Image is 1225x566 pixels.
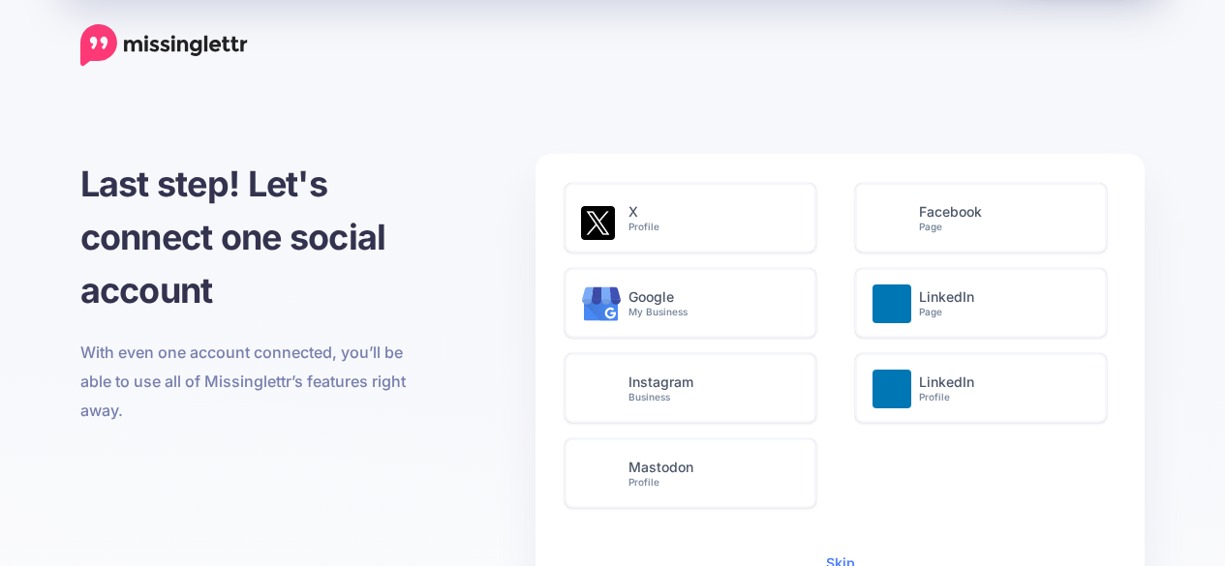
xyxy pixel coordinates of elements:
[855,183,1117,253] a: FacebookPage
[628,374,795,403] h6: Instagram
[919,289,1086,318] h6: LinkedIn
[919,391,1086,403] small: Profile
[582,284,621,323] img: google-business.svg
[628,476,795,489] small: Profile
[565,183,826,253] a: XProfile
[628,460,795,489] h6: Mastodon
[628,306,795,318] small: My Business
[628,204,795,233] h6: X
[919,374,1086,403] h6: LinkedIn
[628,391,795,403] small: Business
[919,204,1086,233] h6: Facebook
[855,268,1117,338] a: LinkedInPage
[919,221,1086,233] small: Page
[565,438,826,508] a: MastodonProfile
[565,268,826,338] a: GoogleMy Business
[581,206,615,240] img: twitter-square.png
[80,24,248,67] a: Home
[628,289,795,318] h6: Google
[565,353,826,423] a: InstagramBusiness
[628,221,795,233] small: Profile
[855,353,1117,423] a: LinkedInProfile
[80,338,416,425] p: With even one account connected, you’ll be able to use all of Missinglettr’s features right away.
[919,306,1086,318] small: Page
[80,163,386,312] span: Last step! Let's connect one social account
